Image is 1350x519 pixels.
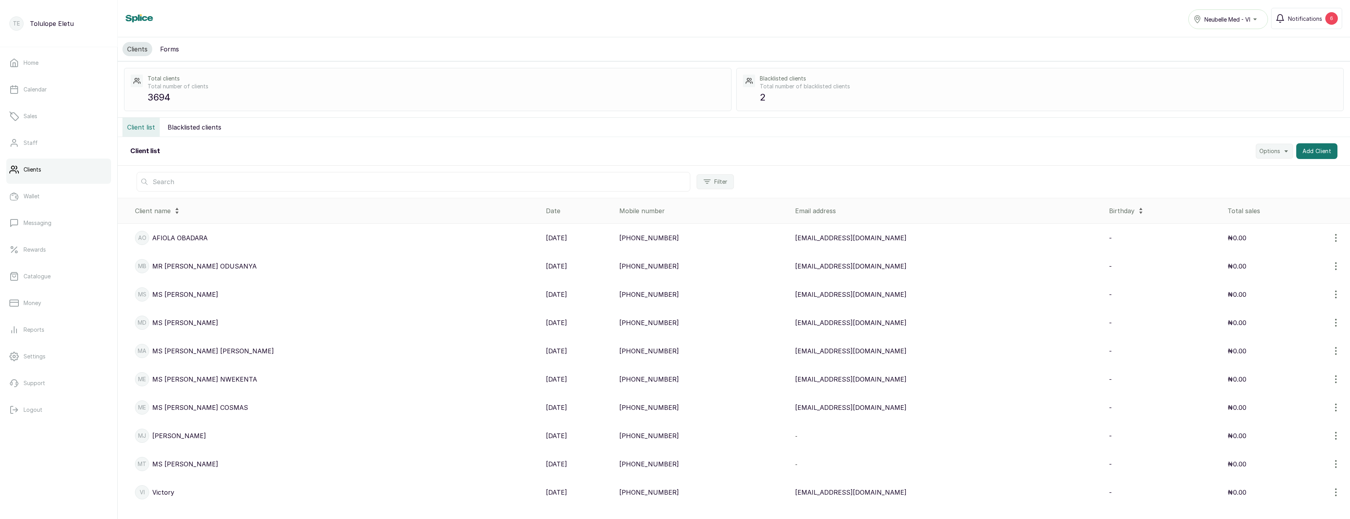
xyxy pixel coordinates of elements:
[138,375,146,383] p: ME
[1228,375,1246,384] p: ₦0.00
[6,79,111,101] a: Calendar
[138,347,146,355] p: MA
[152,431,206,440] p: [PERSON_NAME]
[1228,346,1246,356] p: ₦0.00
[546,346,567,356] p: [DATE]
[6,212,111,234] a: Messaging
[148,75,725,82] p: Total clients
[138,404,146,411] p: ME
[30,19,74,28] p: Tolulope Eletu
[155,42,184,56] button: Forms
[138,234,146,242] p: AO
[138,432,146,440] p: MJ
[24,112,37,120] p: Sales
[24,139,38,147] p: Staff
[546,375,567,384] p: [DATE]
[1228,233,1246,243] p: ₦0.00
[1259,147,1280,155] span: Options
[1325,12,1338,25] div: 6
[122,118,160,137] button: Client list
[152,233,208,243] p: AFIOLA OBADARA
[163,118,226,137] button: Blacklisted clients
[137,172,690,192] input: Search
[1109,318,1112,327] p: -
[1109,205,1221,217] div: Birthday
[24,246,46,254] p: Rewards
[795,318,907,327] p: [EMAIL_ADDRESS][DOMAIN_NAME]
[6,292,111,314] a: Money
[619,346,679,356] p: [PHONE_NUMBER]
[148,82,725,90] p: Total number of clients
[138,460,146,468] p: MT
[1109,375,1112,384] p: -
[619,233,679,243] p: [PHONE_NUMBER]
[152,290,218,299] p: MS [PERSON_NAME]
[130,146,160,156] h2: Client list
[152,346,274,356] p: MS [PERSON_NAME] [PERSON_NAME]
[619,375,679,384] p: [PHONE_NUMBER]
[760,90,1337,104] p: 2
[795,206,1103,216] div: Email address
[1228,318,1246,327] p: ₦0.00
[24,59,38,67] p: Home
[24,353,46,360] p: Settings
[795,346,907,356] p: [EMAIL_ADDRESS][DOMAIN_NAME]
[1228,488,1246,497] p: ₦0.00
[24,326,44,334] p: Reports
[24,166,41,174] p: Clients
[6,52,111,74] a: Home
[1109,403,1112,412] p: -
[138,291,146,298] p: MS
[6,372,111,394] a: Support
[795,290,907,299] p: [EMAIL_ADDRESS][DOMAIN_NAME]
[122,42,152,56] button: Clients
[619,488,679,497] p: [PHONE_NUMBER]
[795,433,797,439] span: -
[795,233,907,243] p: [EMAIL_ADDRESS][DOMAIN_NAME]
[714,178,727,186] span: Filter
[546,403,567,412] p: [DATE]
[6,185,111,207] a: Wallet
[1109,261,1112,271] p: -
[140,488,145,496] p: Vi
[1228,261,1246,271] p: ₦0.00
[6,345,111,367] a: Settings
[619,290,679,299] p: [PHONE_NUMBER]
[148,90,725,104] p: 3694
[795,375,907,384] p: [EMAIL_ADDRESS][DOMAIN_NAME]
[1296,143,1338,159] button: Add Client
[152,459,218,469] p: MS [PERSON_NAME]
[1228,431,1246,440] p: ₦0.00
[760,75,1337,82] p: Blacklisted clients
[619,459,679,469] p: [PHONE_NUMBER]
[138,262,146,270] p: MB
[1228,403,1246,412] p: ₦0.00
[1109,346,1112,356] p: -
[760,82,1337,90] p: Total number of blacklisted clients
[795,403,907,412] p: [EMAIL_ADDRESS][DOMAIN_NAME]
[152,488,174,497] p: Victory
[138,319,146,327] p: MD
[6,265,111,287] a: Catalogue
[1228,459,1246,469] p: ₦0.00
[697,174,734,189] button: Filter
[6,319,111,341] a: Reports
[546,431,567,440] p: [DATE]
[546,206,613,216] div: Date
[546,233,567,243] p: [DATE]
[795,461,797,468] span: -
[795,261,907,271] p: [EMAIL_ADDRESS][DOMAIN_NAME]
[24,379,45,387] p: Support
[1109,431,1112,440] p: -
[546,261,567,271] p: [DATE]
[152,375,257,384] p: MS [PERSON_NAME] NWEKENTA
[795,488,907,497] p: [EMAIL_ADDRESS][DOMAIN_NAME]
[24,192,40,200] p: Wallet
[24,219,51,227] p: Messaging
[619,431,679,440] p: [PHONE_NUMBER]
[546,488,567,497] p: [DATE]
[1228,206,1347,216] div: Total sales
[1228,290,1246,299] p: ₦0.00
[1109,233,1112,243] p: -
[24,86,47,93] p: Calendar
